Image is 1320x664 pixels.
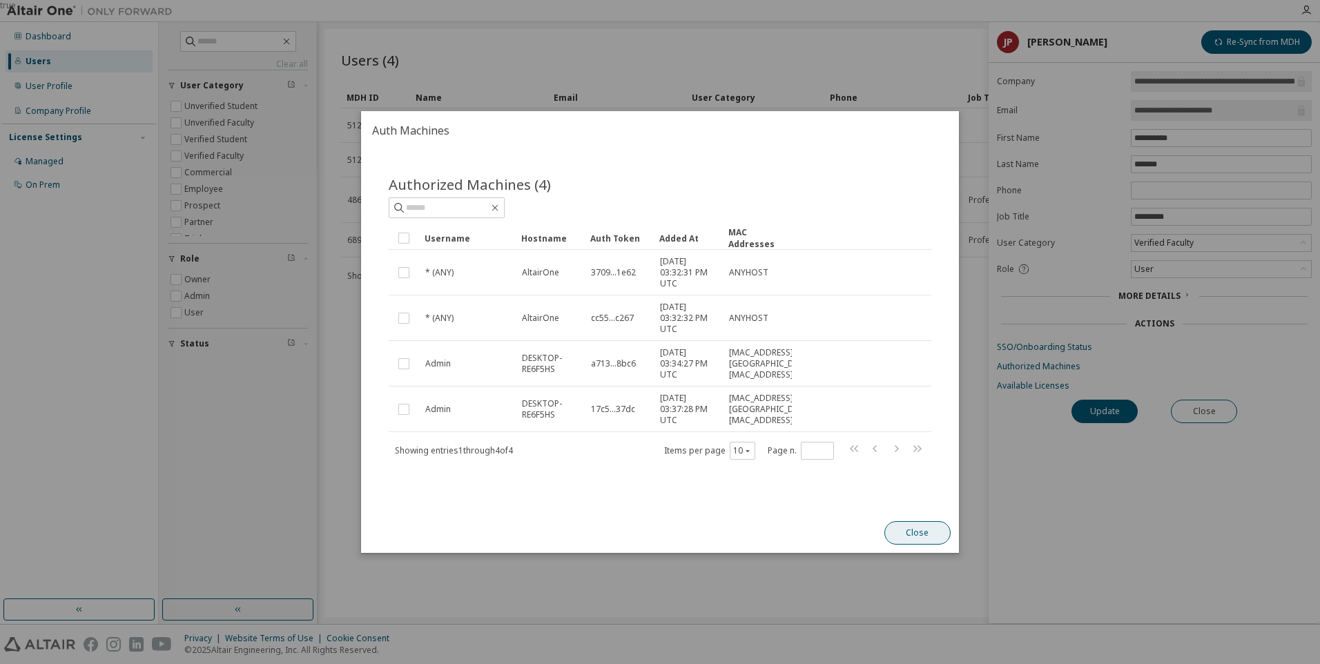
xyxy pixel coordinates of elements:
span: Showing entries 1 through 4 of 4 [395,445,513,456]
span: * (ANY) [425,267,454,278]
span: ANYHOST [729,267,768,278]
span: Admin [425,358,451,369]
span: DESKTOP-RE6F5HS [522,398,579,420]
span: 3709...1e62 [591,267,636,278]
span: * (ANY) [425,313,454,324]
div: Auth Token [590,227,648,249]
span: [DATE] 03:34:27 PM UTC [660,347,717,380]
span: ANYHOST [729,313,768,324]
span: Items per page [664,442,755,460]
button: 10 [733,445,752,456]
span: Page n. [768,442,834,460]
span: [DATE] 03:37:28 PM UTC [660,393,717,426]
span: DESKTOP-RE6F5HS [522,353,579,375]
span: Admin [425,404,451,415]
span: Authorized Machines (4) [389,175,551,194]
span: cc55...c267 [591,313,634,324]
span: AltairOne [522,267,559,278]
span: a713...8bc6 [591,358,636,369]
span: [DATE] 03:32:32 PM UTC [660,302,717,335]
span: [MAC_ADDRESS] , [GEOGRAPHIC_DATA][MAC_ADDRESS] [729,393,812,426]
span: [MAC_ADDRESS] , [GEOGRAPHIC_DATA][MAC_ADDRESS] [729,347,812,380]
h2: Auth Machines [361,111,959,150]
span: [DATE] 03:32:31 PM UTC [660,256,717,289]
span: AltairOne [522,313,559,324]
div: Added At [659,227,717,249]
span: 17c5...37dc [591,404,635,415]
div: MAC Addresses [728,226,786,250]
div: Hostname [521,227,579,249]
button: Close [884,521,951,545]
div: Username [425,227,510,249]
